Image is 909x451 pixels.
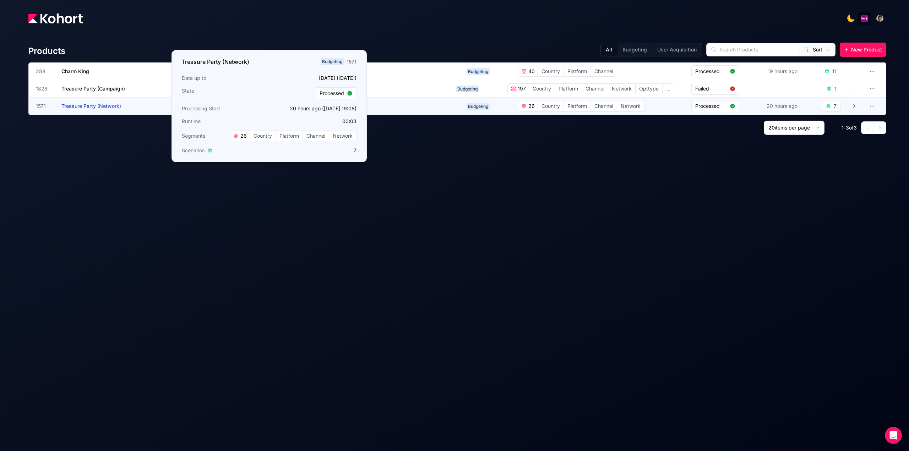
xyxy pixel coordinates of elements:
[320,90,344,97] span: Processed
[765,101,799,111] div: 20 hours ago
[61,68,89,74] span: Charm King
[813,46,822,53] span: Sort
[467,68,490,75] span: Budgeting
[707,43,800,56] input: Search Products
[250,131,276,141] span: Country
[182,147,205,154] span: Scenarios
[61,103,121,109] span: Treasure Party (Network)
[591,101,617,111] span: Channel
[321,58,344,65] span: Budgeting
[775,125,810,131] span: items per page
[564,101,590,111] span: Platform
[28,45,65,57] h4: Products
[846,125,849,131] span: 3
[832,68,837,75] div: 11
[347,58,356,65] div: 1571
[276,131,303,141] span: Platform
[182,105,267,112] h3: Processing Start
[766,66,799,76] div: 19 hours ago
[182,75,267,82] h3: Data up to
[695,85,727,92] span: Failed
[329,131,356,141] span: Network
[36,103,53,110] span: 1571
[239,132,247,139] span: 26
[61,86,125,92] span: Treasure Party (Campaign)
[851,46,882,53] span: New Product
[36,68,53,75] span: 288
[636,84,662,94] span: Opttype
[617,101,644,111] span: Network
[529,84,555,94] span: Country
[182,87,267,99] h3: State
[842,125,844,131] span: 1
[538,66,564,76] span: Country
[834,85,837,92] div: 1
[303,131,329,141] span: Channel
[271,147,356,154] p: 7
[271,75,356,82] p: [DATE] ([DATE])
[564,66,590,76] span: Platform
[764,121,824,135] button: 20items per page
[527,68,535,75] span: 40
[608,84,635,94] span: Network
[663,84,674,94] span: ...
[36,98,857,115] a: 1571Treasure Party (Network)Budgeting26CountryPlatformChannelNetworkProcessed20 hours ago7
[538,101,564,111] span: Country
[182,57,249,66] h3: Treasure Party (Network)
[695,68,727,75] span: Processed
[456,86,479,92] span: Budgeting
[840,43,886,57] button: New Product
[271,105,356,112] p: 20 hours ago ([DATE] 19:08)
[834,103,837,110] div: 7
[36,85,53,92] span: 1828
[36,80,857,97] a: 1828Treasure Party (Campaign)Budgeting197CountryPlatformChannelNetworkOpttype...Failed1
[36,63,857,80] a: 288Charm KingBudgeting40CountryPlatformChannelProcessed19 hours ago11
[601,43,617,56] button: All
[617,43,652,56] button: Budgeting
[854,125,857,131] span: 3
[591,66,617,76] span: Channel
[555,84,582,94] span: Platform
[182,118,267,125] h3: Runtime
[861,15,868,22] img: logo_PlayQ_20230721100321046856.png
[182,132,205,139] span: Segments
[652,43,702,56] button: User Acquisition
[516,85,526,92] span: 197
[342,118,356,124] app-duration-counter: 00:03
[768,125,775,131] span: 20
[28,13,83,23] img: Kohort logo
[467,103,490,110] span: Budgeting
[885,427,902,444] div: Open Intercom Messenger
[527,103,535,110] span: 26
[849,125,854,131] span: of
[844,125,846,131] span: -
[695,103,727,110] span: Processed
[582,84,608,94] span: Channel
